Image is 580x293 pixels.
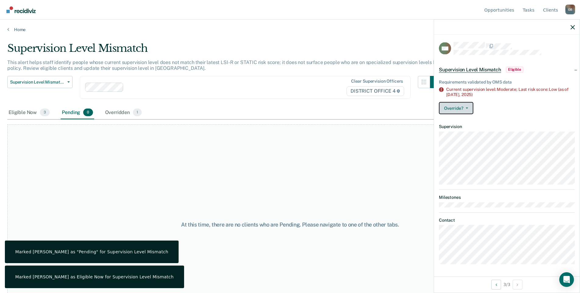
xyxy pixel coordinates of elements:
div: Supervision Level MismatchEligible [434,60,580,79]
span: Eligible [506,66,523,73]
button: Next Opportunity [513,280,522,289]
div: Requirements validated by OMS data [439,79,575,84]
a: Home [7,27,573,32]
span: Supervision Level Mismatch [439,66,501,73]
div: Current supervision level: Moderate; Last risk score: Low (as of [DATE], [446,87,575,97]
button: Profile dropdown button [565,5,575,14]
span: Supervision Level Mismatch [10,80,65,85]
span: 3 [40,109,50,116]
span: DISTRICT OFFICE 4 [347,86,404,96]
dt: Milestones [439,195,575,200]
div: Overridden [104,106,143,120]
div: Marked [PERSON_NAME] as "Pending" for Supervision Level Mismatch [15,249,168,255]
button: Previous Opportunity [491,280,501,289]
div: At this time, there are no clients who are Pending. Please navigate to one of the other tabs. [149,221,431,228]
div: O B [565,5,575,14]
span: 1 [133,109,142,116]
div: Pending [61,106,94,120]
div: 3 / 3 [434,276,580,292]
button: Override? [439,102,473,114]
div: Eligible Now [7,106,51,120]
div: Open Intercom Messenger [559,272,574,287]
dt: Supervision [439,124,575,129]
img: Recidiviz [6,6,36,13]
span: 2025) [461,92,473,97]
div: Marked [PERSON_NAME] as Eligible Now for Supervision Level Mismatch [15,274,174,280]
span: 0 [83,109,93,116]
div: Supervision Level Mismatch [7,42,442,59]
dt: Contact [439,217,575,223]
div: Clear supervision officers [351,79,403,84]
p: This alert helps staff identify people whose current supervision level does not match their lates... [7,59,439,71]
